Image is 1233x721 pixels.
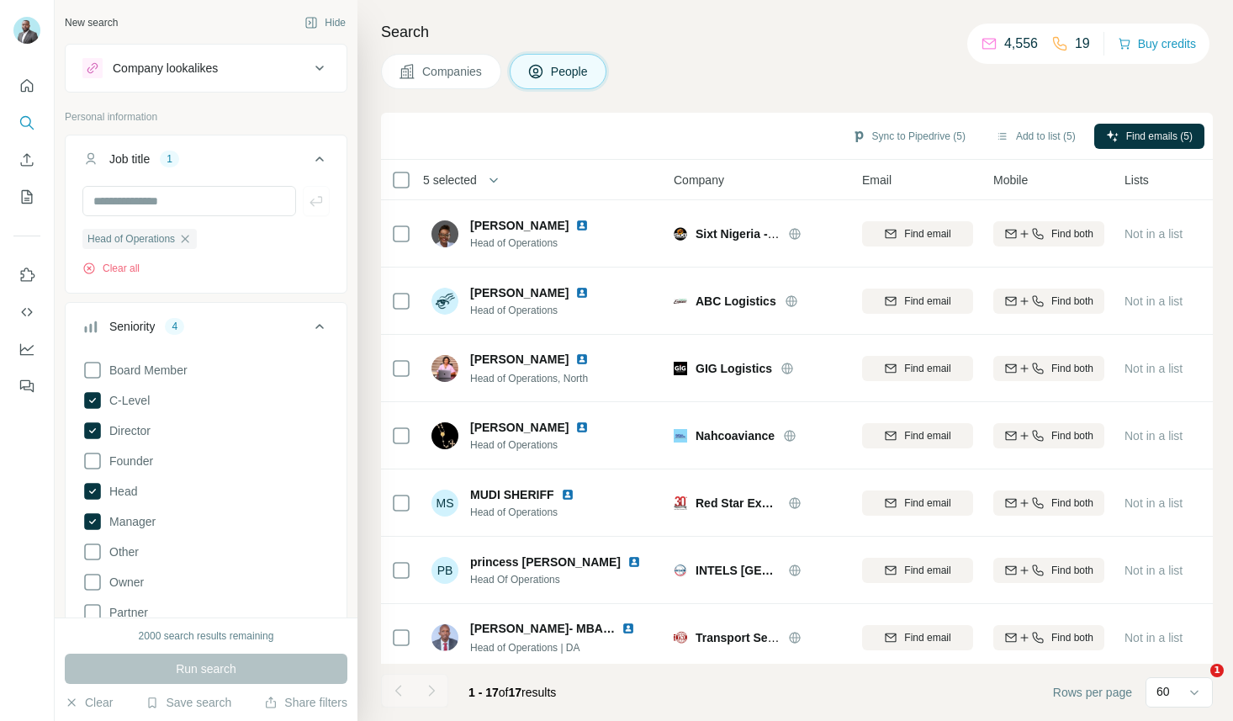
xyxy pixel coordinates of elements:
[82,261,140,276] button: Clear all
[696,227,876,241] span: Sixt Nigeria - Coscharis Mobility
[575,421,589,434] img: LinkedIn logo
[904,630,950,645] span: Find email
[1051,496,1093,511] span: Find both
[468,686,499,699] span: 1 - 17
[984,124,1087,149] button: Add to list (5)
[1051,294,1093,309] span: Find both
[1004,34,1038,54] p: 4,556
[1094,124,1204,149] button: Find emails (5)
[993,490,1104,516] button: Find both
[862,558,973,583] button: Find email
[470,217,569,234] span: [PERSON_NAME]
[674,496,687,510] img: Logo of Red Star Express Plc
[674,172,724,188] span: Company
[993,221,1104,247] button: Find both
[840,124,977,149] button: Sync to Pipedrive (5)
[293,10,357,35] button: Hide
[109,318,155,335] div: Seniority
[993,356,1104,381] button: Find both
[422,63,484,80] span: Companies
[674,294,687,308] img: Logo of ABC Logistics
[862,423,973,448] button: Find email
[160,151,179,167] div: 1
[1075,34,1090,54] p: 19
[862,221,973,247] button: Find email
[470,437,609,453] span: Head of Operations
[696,293,776,310] span: ABC Logistics
[165,319,184,334] div: 4
[1051,563,1093,578] span: Find both
[13,297,40,327] button: Use Surfe API
[470,486,554,503] span: MUDI SHERIFF
[1125,362,1183,375] span: Not in a list
[470,505,595,520] span: Head of Operations
[904,226,950,241] span: Find email
[696,495,780,512] span: Red Star Express Plc
[470,303,609,318] span: Head of Operations
[674,631,687,644] img: Logo of Transport Services TSL
[1125,172,1149,188] span: Lists
[13,17,40,44] img: Avatar
[146,694,231,711] button: Save search
[1125,564,1183,577] span: Not in a list
[696,360,772,377] span: GIG Logistics
[862,172,892,188] span: Email
[674,227,687,241] img: Logo of Sixt Nigeria - Coscharis Mobility
[65,109,347,125] p: Personal information
[575,353,589,366] img: LinkedIn logo
[470,642,580,654] span: Head of Operations | DA
[904,361,950,376] span: Find email
[13,260,40,290] button: Use Surfe on LinkedIn
[1125,227,1183,241] span: Not in a list
[1125,496,1183,510] span: Not in a list
[509,686,522,699] span: 17
[499,686,509,699] span: of
[862,289,973,314] button: Find email
[470,373,588,384] span: Head of Operations, North
[1053,684,1132,701] span: Rows per page
[1051,361,1093,376] span: Find both
[993,558,1104,583] button: Find both
[470,351,569,368] span: [PERSON_NAME]
[13,71,40,101] button: Quick start
[696,631,827,644] span: Transport Services TSL
[431,422,458,449] img: Avatar
[470,284,569,301] span: [PERSON_NAME]
[66,306,347,353] button: Seniority4
[431,490,458,517] div: MS
[1125,631,1183,644] span: Not in a list
[431,355,458,382] img: Avatar
[993,172,1028,188] span: Mobile
[431,624,458,651] img: Avatar
[87,231,175,247] span: Head of Operations
[1125,294,1183,308] span: Not in a list
[674,362,687,375] img: Logo of GIG Logistics
[575,219,589,232] img: LinkedIn logo
[431,557,458,584] div: PB
[103,543,139,560] span: Other
[561,488,574,501] img: LinkedIn logo
[904,496,950,511] span: Find email
[862,356,973,381] button: Find email
[139,628,274,644] div: 2000 search results remaining
[904,294,950,309] span: Find email
[470,419,569,436] span: [PERSON_NAME]
[904,563,950,578] span: Find email
[470,554,621,570] span: princess [PERSON_NAME]
[431,288,458,315] img: Avatar
[993,625,1104,650] button: Find both
[13,182,40,212] button: My lists
[13,371,40,401] button: Feedback
[862,490,973,516] button: Find email
[109,151,150,167] div: Job title
[103,604,148,621] span: Partner
[1156,683,1170,700] p: 60
[13,108,40,138] button: Search
[65,15,118,30] div: New search
[1126,129,1193,144] span: Find emails (5)
[103,422,151,439] span: Director
[381,20,1213,44] h4: Search
[66,48,347,88] button: Company lookalikes
[13,334,40,364] button: Dashboard
[696,427,775,444] span: Nahcoaviance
